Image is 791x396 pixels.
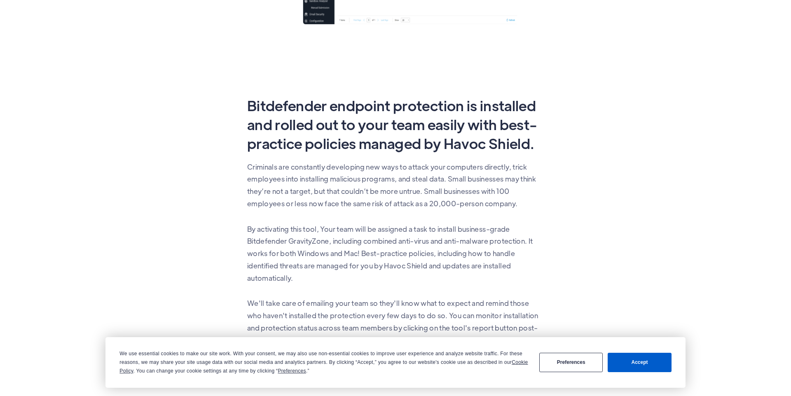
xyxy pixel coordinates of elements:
[608,353,671,372] button: Accept
[247,297,544,346] p: We'll take care of emailing your team so they'll know what to expect and remind those who haven't...
[247,96,544,153] h2: Bitdefender endpoint protection is installed and rolled out to your team easily with best-practic...
[278,368,306,374] span: Preferences
[539,353,603,372] button: Preferences
[247,161,544,210] p: Criminals are constantly developing new ways to attack your computers directly, trick employees i...
[105,337,686,388] div: Cookie Consent Prompt
[750,356,791,396] iframe: Chat Widget
[247,223,544,284] p: By activating this tool, Your team will be assigned a task to install business-grade Bitdefender ...
[119,349,529,375] div: We use essential cookies to make our site work. With your consent, we may also use non-essential ...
